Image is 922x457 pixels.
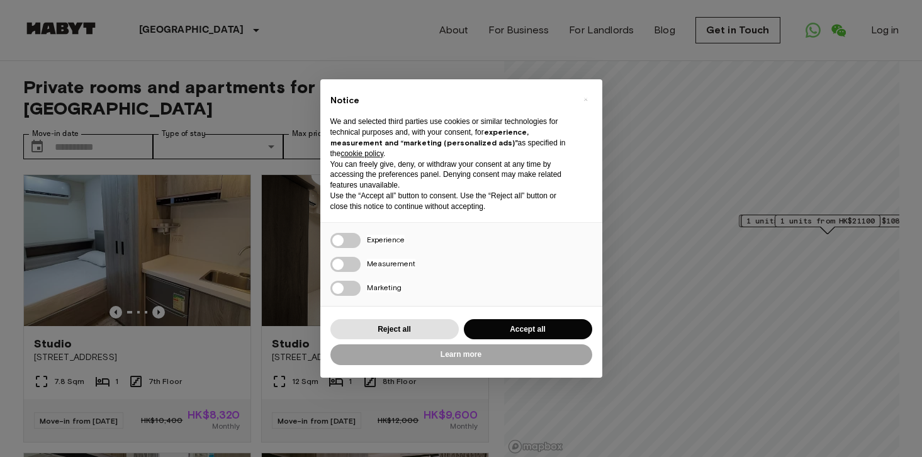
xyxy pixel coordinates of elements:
[330,116,572,159] p: We and selected third parties use cookies or similar technologies for technical purposes and, wit...
[330,344,592,365] button: Learn more
[330,159,572,191] p: You can freely give, deny, or withdraw your consent at any time by accessing the preferences pane...
[464,319,592,340] button: Accept all
[367,235,405,244] span: Experience
[583,92,588,107] span: ×
[330,127,529,147] strong: experience, measurement and “marketing (personalized ads)”
[330,319,459,340] button: Reject all
[340,149,383,158] a: cookie policy
[367,283,402,292] span: Marketing
[576,89,596,110] button: Close this notice
[330,191,572,212] p: Use the “Accept all” button to consent. Use the “Reject all” button or close this notice to conti...
[367,259,415,268] span: Measurement
[330,94,572,107] h2: Notice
